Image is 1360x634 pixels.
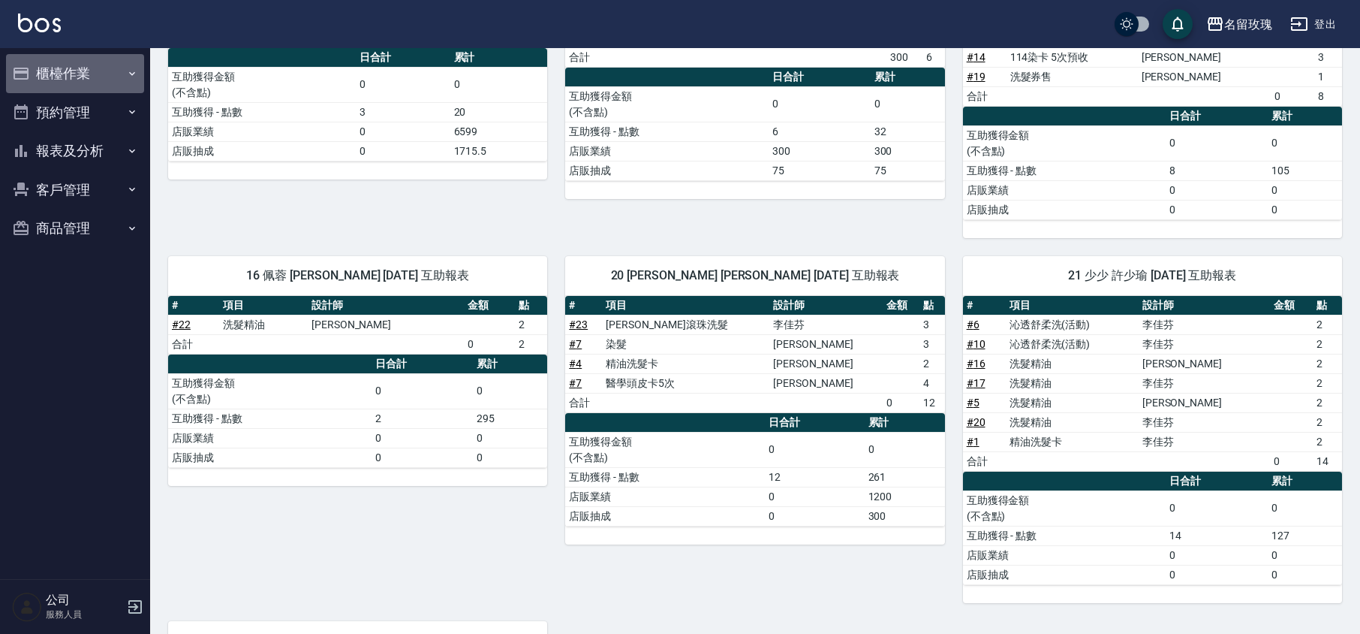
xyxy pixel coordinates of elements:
[168,296,219,315] th: #
[769,315,883,334] td: 李佳芬
[1006,354,1139,373] td: 洗髮精油
[871,86,945,122] td: 0
[963,451,1006,471] td: 合計
[765,506,865,526] td: 0
[922,47,945,67] td: 6
[602,296,769,315] th: 項目
[919,373,945,393] td: 4
[1006,47,1138,67] td: 114染卡 5次預收
[565,296,602,315] th: #
[565,86,769,122] td: 互助獲得金額 (不含點)
[356,122,450,141] td: 0
[1006,432,1139,451] td: 精油洗髮卡
[168,334,219,354] td: 合計
[1139,315,1270,334] td: 李佳芬
[1006,296,1139,315] th: 項目
[1313,432,1342,451] td: 2
[602,315,769,334] td: [PERSON_NAME]滾珠洗髮
[602,334,769,354] td: 染髮
[168,67,356,102] td: 互助獲得金額 (不含點)
[450,122,548,141] td: 6599
[569,358,582,370] a: #4
[565,296,944,413] table: a dense table
[967,338,985,350] a: #10
[168,355,547,468] table: a dense table
[1166,565,1268,584] td: 0
[565,506,764,526] td: 店販抽成
[565,141,769,161] td: 店販業績
[1166,161,1268,180] td: 8
[172,319,191,331] a: #22
[963,161,1166,180] td: 互助獲得 - 點數
[963,472,1342,585] table: a dense table
[168,141,356,161] td: 店販抽成
[967,51,985,63] a: #14
[168,428,372,448] td: 店販業績
[12,592,42,622] img: Person
[168,409,372,428] td: 互助獲得 - 點數
[967,358,985,370] a: #16
[967,397,979,409] a: #5
[565,393,602,412] td: 合計
[1200,9,1278,40] button: 名留玫瑰
[565,161,769,180] td: 店販抽成
[1270,296,1313,315] th: 金額
[1163,9,1193,39] button: save
[963,526,1166,545] td: 互助獲得 - 點數
[769,334,883,354] td: [PERSON_NAME]
[356,48,450,68] th: 日合計
[1268,526,1342,545] td: 127
[602,373,769,393] td: 醫學頭皮卡5次
[1313,354,1342,373] td: 2
[769,296,883,315] th: 設計師
[473,409,547,428] td: 295
[967,71,985,83] a: #19
[1006,67,1138,86] td: 洗髮券售
[583,268,926,283] span: 20 [PERSON_NAME] [PERSON_NAME] [DATE] 互助報表
[1313,373,1342,393] td: 2
[1313,412,1342,432] td: 2
[1268,545,1342,565] td: 0
[569,377,582,389] a: #7
[865,487,945,506] td: 1200
[967,436,979,448] a: #1
[1139,296,1270,315] th: 設計師
[473,448,547,467] td: 0
[871,122,945,141] td: 32
[219,315,308,334] td: 洗髮精油
[1224,15,1272,34] div: 名留玫瑰
[168,102,356,122] td: 互助獲得 - 點數
[1314,47,1342,67] td: 3
[1268,107,1342,126] th: 累計
[963,200,1166,219] td: 店販抽成
[1006,373,1139,393] td: 洗髮精油
[6,131,144,171] button: 報表及分析
[356,141,450,161] td: 0
[356,102,450,122] td: 3
[6,171,144,210] button: 客戶管理
[963,107,1342,220] table: a dense table
[1313,296,1342,315] th: 點
[219,296,308,315] th: 項目
[565,122,769,141] td: 互助獲得 - 點數
[46,608,122,621] p: 服務人員
[871,68,945,87] th: 累計
[1006,393,1139,412] td: 洗髮精油
[765,487,865,506] td: 0
[1313,393,1342,412] td: 2
[1139,432,1270,451] td: 李佳芬
[765,432,865,467] td: 0
[769,86,871,122] td: 0
[769,122,871,141] td: 6
[865,467,945,487] td: 261
[168,296,547,355] table: a dense table
[765,413,865,433] th: 日合計
[1166,491,1268,526] td: 0
[372,355,474,374] th: 日合計
[450,48,548,68] th: 累計
[515,334,547,354] td: 2
[1314,86,1342,106] td: 8
[1166,200,1268,219] td: 0
[1313,451,1342,471] td: 14
[450,102,548,122] td: 20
